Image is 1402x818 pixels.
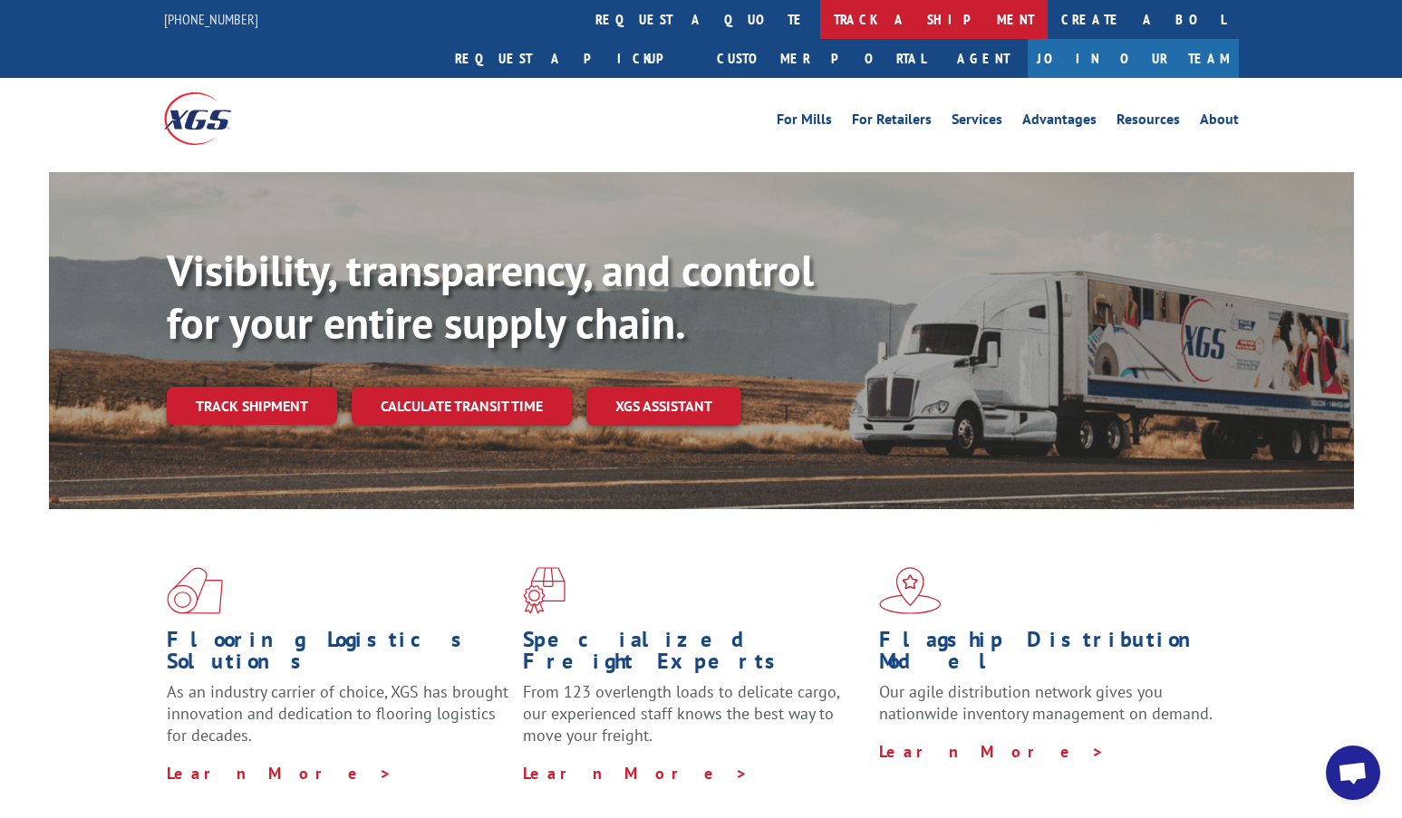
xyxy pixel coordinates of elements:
a: Join Our Team [1028,39,1239,78]
b: Visibility, transparency, and control for your entire supply chain. [167,242,814,351]
a: For Mills [777,112,832,132]
a: Resources [1117,112,1180,132]
a: [PHONE_NUMBER] [164,10,258,28]
span: Our agile distribution network gives you nationwide inventory management on demand. [879,681,1213,724]
img: xgs-icon-focused-on-flooring-red [523,567,566,614]
span: As an industry carrier of choice, XGS has brought innovation and dedication to flooring logistics... [167,681,508,746]
div: Open chat [1326,746,1380,800]
a: Services [952,112,1002,132]
a: Learn More > [879,741,1105,762]
img: xgs-icon-total-supply-chain-intelligence-red [167,567,223,614]
h1: Flagship Distribution Model [879,629,1222,681]
a: Advantages [1022,112,1097,132]
a: Customer Portal [703,39,939,78]
h1: Flooring Logistics Solutions [167,629,509,681]
p: From 123 overlength loads to delicate cargo, our experienced staff knows the best way to move you... [523,681,865,762]
a: Learn More > [167,763,392,784]
img: xgs-icon-flagship-distribution-model-red [879,567,942,614]
a: For Retailers [852,112,932,132]
a: Request a pickup [441,39,703,78]
a: XGS ASSISTANT [586,387,741,426]
a: About [1200,112,1239,132]
a: Agent [939,39,1028,78]
a: Track shipment [167,387,337,425]
a: Calculate transit time [352,387,572,426]
h1: Specialized Freight Experts [523,629,865,681]
a: Learn More > [523,763,749,784]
